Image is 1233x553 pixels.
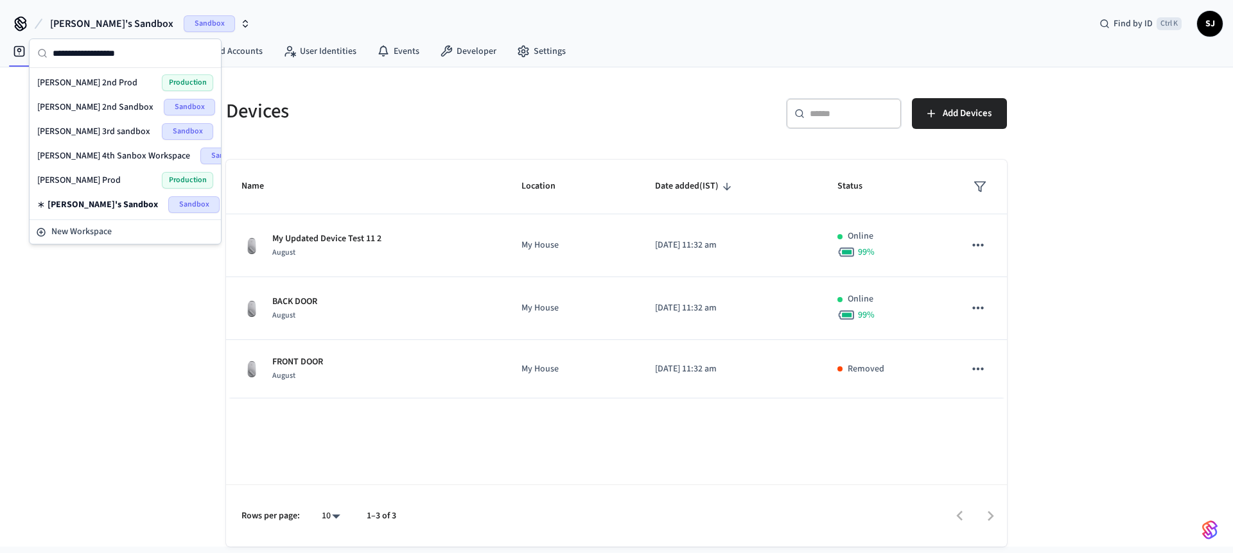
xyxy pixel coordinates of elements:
[655,176,735,196] span: Date added(IST)
[521,239,624,252] p: My House
[37,125,150,138] span: [PERSON_NAME] 3rd sandbox
[273,40,367,63] a: User Identities
[272,232,381,246] p: My Updated Device Test 11 2
[241,176,281,196] span: Name
[272,310,295,321] span: August
[48,198,158,211] span: [PERSON_NAME]'s Sandbox
[30,68,221,219] div: Suggestions
[315,507,346,525] div: 10
[51,225,112,239] span: New Workspace
[1157,17,1182,30] span: Ctrl K
[241,359,262,379] img: August Wifi Smart Lock 3rd Gen, Silver, Front
[858,309,875,321] span: 99 %
[164,99,215,115] span: Sandbox
[1197,11,1223,37] button: SJ
[521,362,624,376] p: My House
[37,174,121,187] span: [PERSON_NAME] Prod
[162,123,213,140] span: Sandbox
[655,239,807,252] p: [DATE] 11:32 am
[184,15,235,32] span: Sandbox
[50,16,173,31] span: [PERSON_NAME]'s Sandbox
[31,221,220,242] button: New Workspace
[367,40,430,63] a: Events
[943,105,992,122] span: Add Devices
[837,176,879,196] span: Status
[272,247,295,258] span: August
[507,40,576,63] a: Settings
[1198,12,1221,35] span: SJ
[241,235,262,256] img: August Wifi Smart Lock 3rd Gen, Silver, Front
[367,509,396,523] p: 1–3 of 3
[912,98,1007,129] button: Add Devices
[226,98,609,124] h5: Devices
[3,40,69,63] a: Devices
[521,176,572,196] span: Location
[430,40,507,63] a: Developer
[1089,12,1192,35] div: Find by IDCtrl K
[37,101,153,114] span: [PERSON_NAME] 2nd Sandbox
[848,362,884,376] p: Removed
[241,298,262,319] img: August Wifi Smart Lock 3rd Gen, Silver, Front
[848,293,873,306] p: Online
[162,172,213,189] span: Production
[1202,520,1218,540] img: SeamLogoGradient.69752ec5.svg
[655,362,807,376] p: [DATE] 11:32 am
[241,509,300,523] p: Rows per page:
[272,295,317,309] p: BACK DOOR
[168,196,220,213] span: Sandbox
[226,160,1007,398] table: sticky table
[37,149,190,162] span: [PERSON_NAME] 4th Sanbox Workspace
[272,355,323,369] p: FRONT DOOR
[521,302,624,315] p: My House
[848,230,873,243] p: Online
[655,302,807,315] p: [DATE] 11:32 am
[858,246,875,259] span: 99 %
[37,76,137,89] span: [PERSON_NAME] 2nd Prod
[1114,17,1153,30] span: Find by ID
[200,148,252,164] span: Sandbox
[272,370,295,381] span: August
[162,74,213,91] span: Production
